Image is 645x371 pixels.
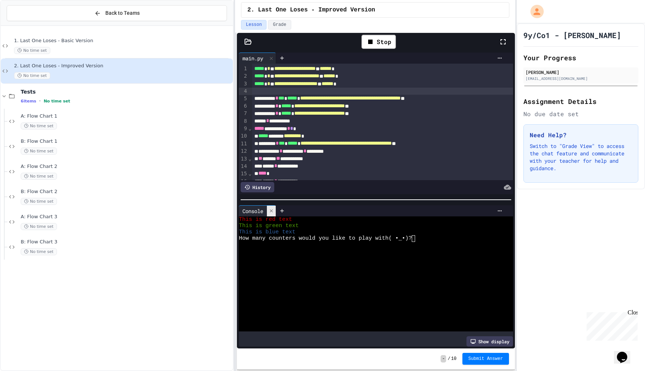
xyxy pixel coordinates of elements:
div: 14 [239,163,248,170]
div: 12 [239,148,248,155]
span: This is red text [239,216,292,223]
h1: 9y/Co1 - [PERSON_NAME] [523,30,621,40]
h3: Need Help? [530,131,632,139]
span: This is blue text [239,229,295,235]
div: 11 [239,140,248,148]
span: Fold line [248,125,252,131]
div: My Account [523,3,546,20]
div: 13 [239,155,248,163]
span: B: Flow Chart 2 [21,189,231,195]
span: A: Flow Chart 2 [21,163,231,170]
span: / [448,356,450,362]
span: Fold line [248,156,252,162]
span: Back to Teams [105,9,140,17]
span: 6 items [21,99,36,104]
div: Show display [466,336,513,347]
span: - [441,355,446,362]
button: Submit Answer [462,353,509,365]
button: Back to Teams [7,5,227,21]
div: 6 [239,102,248,110]
iframe: chat widget [584,309,638,341]
div: 2 [239,72,248,80]
div: 15 [239,170,248,178]
span: 2. Last One Loses - Improved Version [247,6,375,14]
span: A: Flow Chart 3 [21,214,231,220]
div: 5 [239,95,248,102]
span: A: Flow Chart 1 [21,113,231,119]
iframe: chat widget [614,341,638,364]
div: 16 [239,178,248,185]
div: No due date set [523,109,638,118]
span: Fold line [248,171,252,176]
div: 3 [239,80,248,88]
span: • [39,98,41,104]
span: No time set [44,99,70,104]
span: No time set [21,173,57,180]
span: No time set [21,198,57,205]
h2: Your Progress [523,53,638,63]
span: No time set [14,47,50,54]
span: Tests [21,88,231,95]
span: Submit Answer [468,356,503,362]
div: Chat with us now!Close [3,3,51,47]
span: B: Flow Chart 1 [21,138,231,145]
span: This is green text [239,223,299,229]
div: [PERSON_NAME] [526,69,636,75]
span: 1. Last One Loses - Basic Version [14,38,231,44]
div: 7 [239,110,248,117]
span: 10 [451,356,456,362]
button: Grade [268,20,291,30]
div: main.py [239,54,267,62]
div: Console [239,207,267,215]
h2: Assignment Details [523,96,638,107]
span: No time set [21,122,57,129]
div: 1 [239,65,248,72]
div: main.py [239,53,276,64]
button: Lesson [241,20,267,30]
span: 2. Last One Loses - Improved Version [14,63,231,69]
div: [EMAIL_ADDRESS][DOMAIN_NAME] [526,76,636,81]
div: 4 [239,88,248,95]
span: No time set [21,248,57,255]
div: History [241,182,274,192]
span: No time set [21,223,57,230]
span: No time set [14,72,50,79]
span: B: Flow Chart 3 [21,239,231,245]
div: 8 [239,118,248,125]
span: No time set [21,148,57,155]
div: Console [239,205,276,216]
p: Switch to "Grade View" to access the chat feature and communicate with your teacher for help and ... [530,142,632,172]
div: Stop [361,35,396,49]
span: How many counters would you like to play with( •_•)? [239,235,412,242]
div: 9 [239,125,248,132]
div: 10 [239,132,248,140]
